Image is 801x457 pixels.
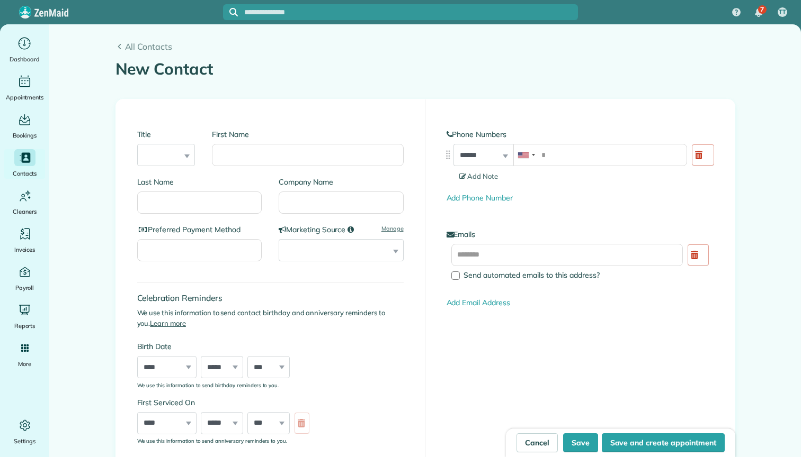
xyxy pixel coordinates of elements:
[442,149,453,160] img: drag_indicator-119b368615184ecde3eda3c64c821f6cf29d3e2b97b89ee44bc31753036683e5.png
[14,244,35,255] span: Invoices
[4,301,45,331] a: Reports
[115,60,735,78] h1: New Contact
[381,224,404,233] a: Manage
[137,397,315,408] label: First Serviced On
[464,270,600,280] span: Send automated emails to this address?
[447,129,714,140] label: Phone Numbers
[13,206,37,217] span: Cleaners
[563,433,598,452] button: Save
[602,433,725,452] button: Save and create appointment
[150,319,186,327] a: Learn more
[279,177,404,187] label: Company Name
[10,54,40,65] span: Dashboard
[447,229,714,240] label: Emails
[4,187,45,217] a: Cleaners
[13,168,37,179] span: Contacts
[137,308,404,328] p: We use this information to send contact birthday and anniversary reminders to you.
[14,321,35,331] span: Reports
[18,359,31,369] span: More
[4,73,45,103] a: Appointments
[137,382,279,388] sub: We use this information to send birthday reminders to you.
[459,172,499,180] span: Add Note
[447,193,513,203] a: Add Phone Number
[4,225,45,255] a: Invoices
[137,341,315,352] label: Birth Date
[229,8,238,16] svg: Focus search
[747,1,770,24] div: 7 unread notifications
[4,35,45,65] a: Dashboard
[115,40,735,53] a: All Contacts
[4,417,45,446] a: Settings
[4,149,45,179] a: Contacts
[760,5,764,14] span: 7
[15,282,34,293] span: Payroll
[137,437,288,444] sub: We use this information to send anniversary reminders to you.
[4,263,45,293] a: Payroll
[223,8,238,16] button: Focus search
[779,8,786,16] span: TT
[6,92,44,103] span: Appointments
[514,144,538,166] div: United States: +1
[137,177,262,187] label: Last Name
[137,129,195,140] label: Title
[279,224,404,235] label: Marketing Source
[137,294,404,303] h4: Celebration Reminders
[4,111,45,141] a: Bookings
[212,129,403,140] label: First Name
[447,298,510,307] a: Add Email Address
[14,436,36,446] span: Settings
[125,40,735,53] span: All Contacts
[517,433,558,452] a: Cancel
[13,130,37,141] span: Bookings
[137,224,262,235] label: Preferred Payment Method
